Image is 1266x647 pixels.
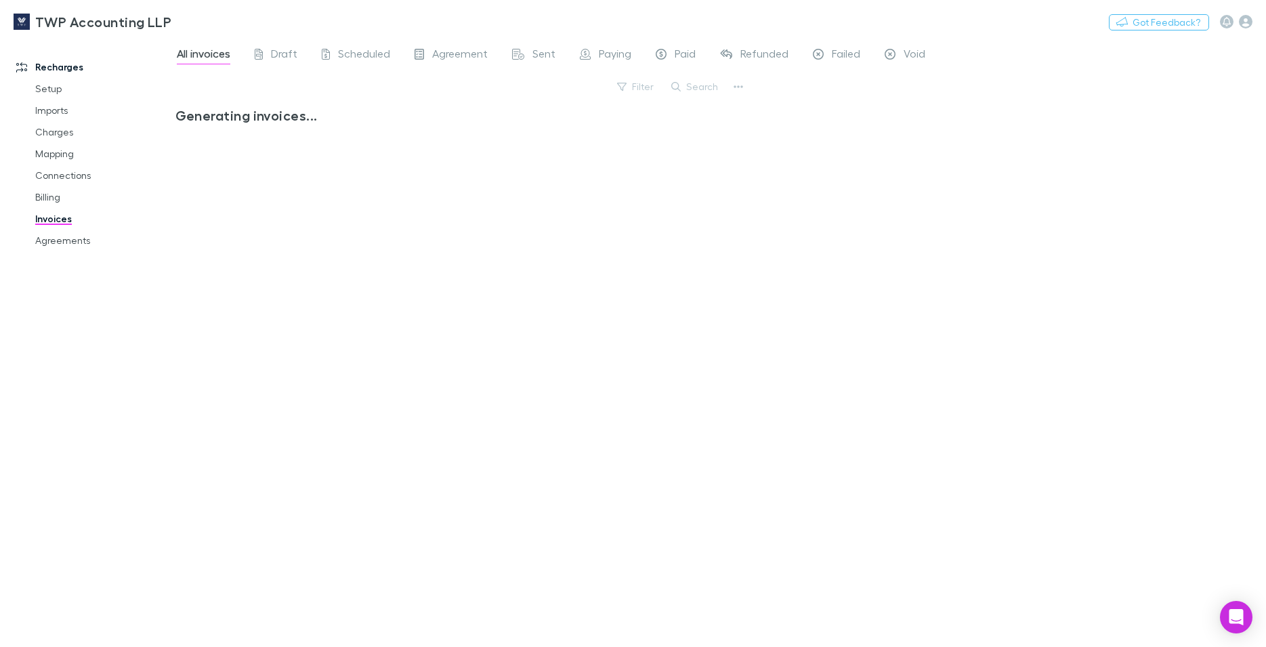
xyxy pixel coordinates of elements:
span: Paid [675,47,696,64]
span: Scheduled [338,47,390,64]
a: Recharges [3,56,184,78]
a: Imports [22,100,184,121]
span: Draft [271,47,297,64]
button: Search [664,79,726,95]
span: Paying [599,47,631,64]
a: Mapping [22,143,184,165]
div: Open Intercom Messenger [1220,601,1252,633]
span: Sent [532,47,555,64]
a: Setup [22,78,184,100]
h3: TWP Accounting LLP [35,14,171,30]
button: Got Feedback? [1109,14,1209,30]
a: Billing [22,186,184,208]
h3: Generating invoices... [175,107,737,123]
span: Agreement [432,47,488,64]
span: Failed [832,47,860,64]
span: Void [904,47,925,64]
a: Invoices [22,208,184,230]
img: TWP Accounting LLP's Logo [14,14,30,30]
a: Agreements [22,230,184,251]
button: Filter [610,79,662,95]
a: Connections [22,165,184,186]
a: TWP Accounting LLP [5,5,180,38]
a: Charges [22,121,184,143]
span: All invoices [177,47,230,64]
span: Refunded [740,47,788,64]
